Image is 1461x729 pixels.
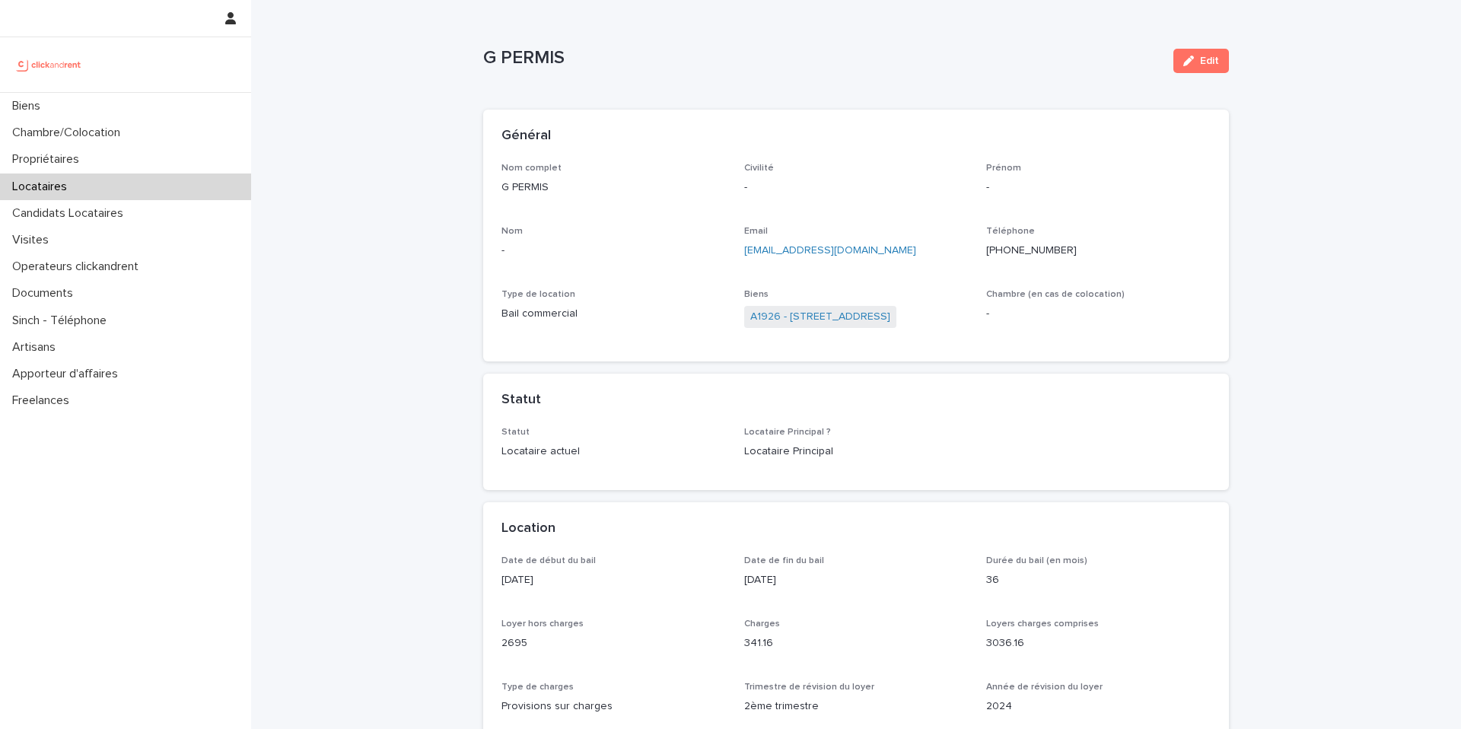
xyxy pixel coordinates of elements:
[6,314,119,328] p: Sinch - Téléphone
[501,699,726,715] p: Provisions sur charges
[744,227,768,236] span: Email
[501,444,726,460] p: Locataire actuel
[744,572,969,588] p: [DATE]
[6,233,61,247] p: Visites
[744,180,969,196] p: -
[986,245,1077,256] ringoverc2c-number-84e06f14122c: [PHONE_NUMBER]
[986,683,1103,692] span: Année de révision du loyer
[6,259,151,274] p: Operateurs clickandrent
[6,286,85,301] p: Documents
[483,47,1161,69] p: G PERMIS
[501,520,555,537] h2: Location
[1200,56,1219,66] span: Edit
[501,128,551,145] h2: Général
[6,367,130,381] p: Apporteur d'affaires
[501,227,523,236] span: Nom
[501,290,575,299] span: Type de location
[986,180,1211,196] p: -
[501,306,726,322] p: Bail commercial
[744,683,874,692] span: Trimestre de révision du loyer
[744,444,969,460] p: Locataire Principal
[744,290,769,299] span: Biens
[986,164,1021,173] span: Prénom
[501,392,541,409] h2: Statut
[501,572,726,588] p: [DATE]
[744,699,969,715] p: 2ème trimestre
[744,635,969,651] p: 341.16
[6,99,53,113] p: Biens
[6,206,135,221] p: Candidats Locataires
[501,619,584,629] span: Loyer hors charges
[501,164,562,173] span: Nom complet
[1173,49,1229,73] button: Edit
[744,619,780,629] span: Charges
[6,393,81,408] p: Freelances
[986,290,1125,299] span: Chambre (en cas de colocation)
[744,164,774,173] span: Civilité
[986,227,1035,236] span: Téléphone
[6,152,91,167] p: Propriétaires
[501,180,726,196] p: G PERMIS
[986,619,1099,629] span: Loyers charges comprises
[501,683,574,692] span: Type de charges
[12,49,86,80] img: UCB0brd3T0yccxBKYDjQ
[986,306,1211,322] p: -
[986,699,1211,715] p: 2024
[986,635,1211,651] p: 3036.16
[6,340,68,355] p: Artisans
[986,556,1087,565] span: Durée du bail (en mois)
[744,556,824,565] span: Date de fin du bail
[6,126,132,140] p: Chambre/Colocation
[501,428,530,437] span: Statut
[501,635,726,651] p: 2695
[6,180,79,194] p: Locataires
[986,245,1077,256] ringoverc2c-84e06f14122c: Call with Ringover
[744,245,916,256] a: [EMAIL_ADDRESS][DOMAIN_NAME]
[501,556,596,565] span: Date de début du bail
[750,309,890,325] a: A1926 - [STREET_ADDRESS]
[986,572,1211,588] p: 36
[501,243,726,259] p: -
[744,428,831,437] span: Locataire Principal ?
